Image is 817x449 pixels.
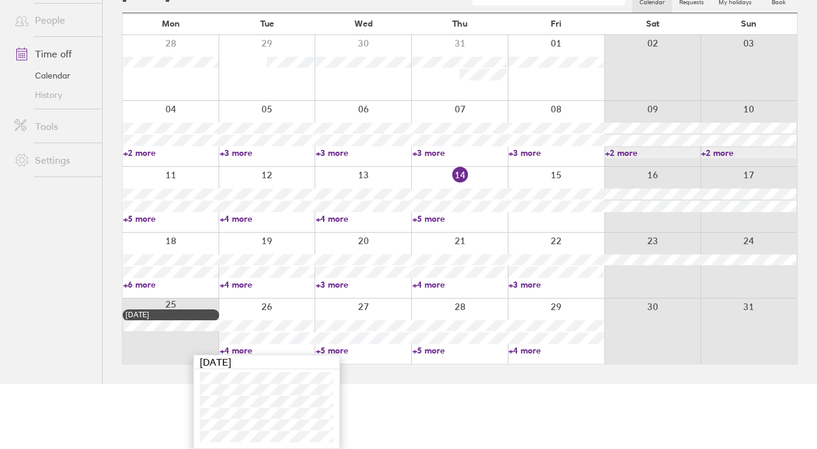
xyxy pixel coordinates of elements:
a: History [5,85,102,105]
a: +4 more [508,345,604,356]
a: +4 more [220,345,315,356]
a: +5 more [412,345,508,356]
span: Sat [646,19,659,28]
a: Tools [5,114,102,138]
span: Mon [162,19,180,28]
a: +4 more [220,279,315,290]
span: Wed [354,19,373,28]
a: +3 more [316,279,411,290]
a: +3 more [508,279,604,290]
span: Thu [452,19,467,28]
a: +5 more [412,213,508,224]
a: +3 more [220,147,315,158]
a: People [5,8,102,32]
a: +4 more [316,213,411,224]
a: +3 more [412,147,508,158]
a: Calendar [5,66,102,85]
a: +3 more [316,147,411,158]
a: Time off [5,42,102,66]
a: +3 more [508,147,604,158]
span: Sun [741,19,757,28]
a: +2 more [701,147,796,158]
a: +5 more [316,345,411,356]
a: +4 more [220,213,315,224]
a: Settings [5,148,102,172]
span: Tue [260,19,274,28]
a: +4 more [412,279,508,290]
div: [DATE] [126,311,216,319]
a: +2 more [123,147,219,158]
a: +2 more [605,147,700,158]
span: Fri [551,19,562,28]
a: +6 more [123,279,219,290]
div: [DATE] [194,355,339,369]
a: +5 more [123,213,219,224]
